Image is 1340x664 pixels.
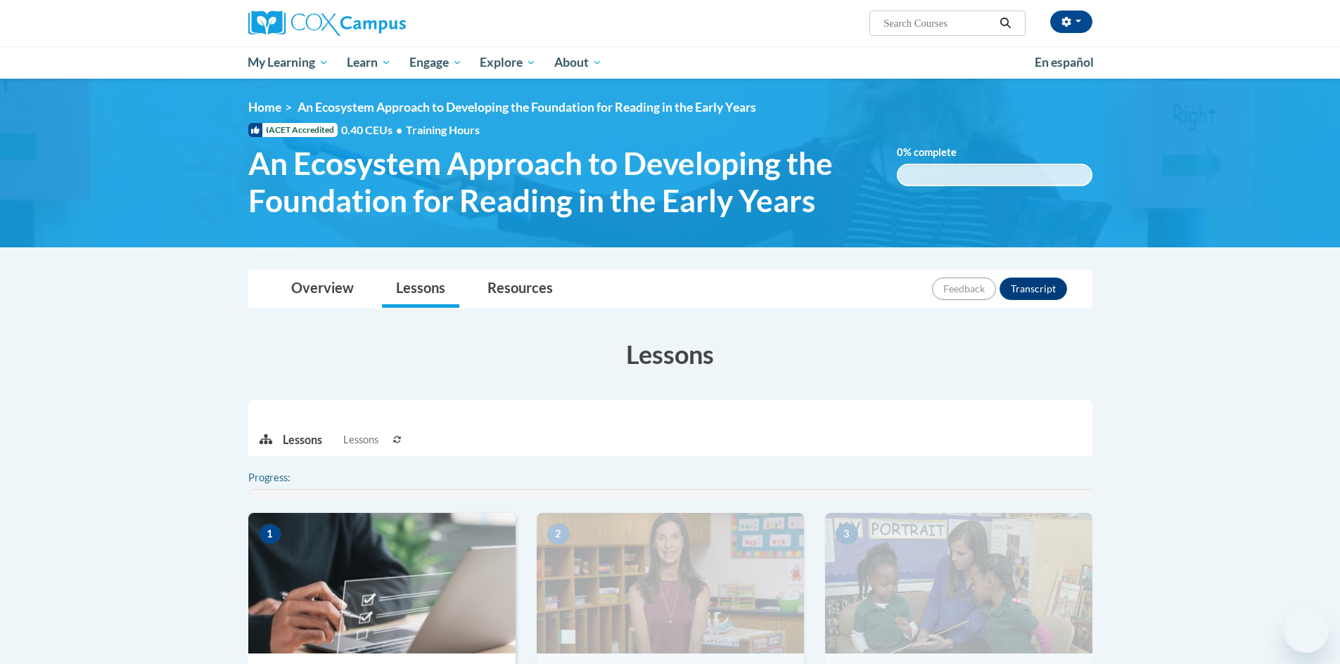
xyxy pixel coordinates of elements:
[283,432,322,448] p: Lessons
[409,54,462,71] span: Engage
[400,46,471,79] a: Engage
[1000,278,1067,300] button: Transcript
[298,100,756,115] span: An Ecosystem Approach to Developing the Foundation for Reading in the Early Years
[1035,55,1094,70] span: En español
[239,46,338,79] a: My Learning
[932,278,996,300] button: Feedback
[341,122,406,138] span: 0.40 CEUs
[347,54,391,71] span: Learn
[259,523,281,545] span: 1
[480,54,536,71] span: Explore
[825,513,1092,653] img: Course Image
[248,11,516,36] a: Cox Campus
[473,271,567,308] a: Resources
[248,54,328,71] span: My Learning
[248,513,516,653] img: Course Image
[1284,608,1329,653] iframe: Button to launch messaging window
[396,123,402,136] span: •
[882,15,995,32] input: Search Courses
[338,46,400,79] a: Learn
[248,337,1092,372] h3: Lessons
[382,271,459,308] a: Lessons
[227,46,1114,79] div: Main menu
[836,523,858,545] span: 3
[547,523,570,545] span: 2
[995,15,1016,32] button: Search
[554,54,602,71] span: About
[545,46,611,79] a: About
[277,271,368,308] a: Overview
[537,513,804,653] img: Course Image
[248,100,281,115] a: Home
[1050,11,1092,33] button: Account Settings
[248,470,329,486] label: Progress:
[343,432,378,448] span: Lessons
[897,146,903,158] span: 0
[1026,48,1103,77] a: En español
[248,145,876,219] span: An Ecosystem Approach to Developing the Foundation for Reading in the Early Years
[471,46,545,79] a: Explore
[897,145,978,160] label: % complete
[248,123,338,137] span: IACET Accredited
[406,123,480,136] span: Training Hours
[248,11,406,36] img: Cox Campus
